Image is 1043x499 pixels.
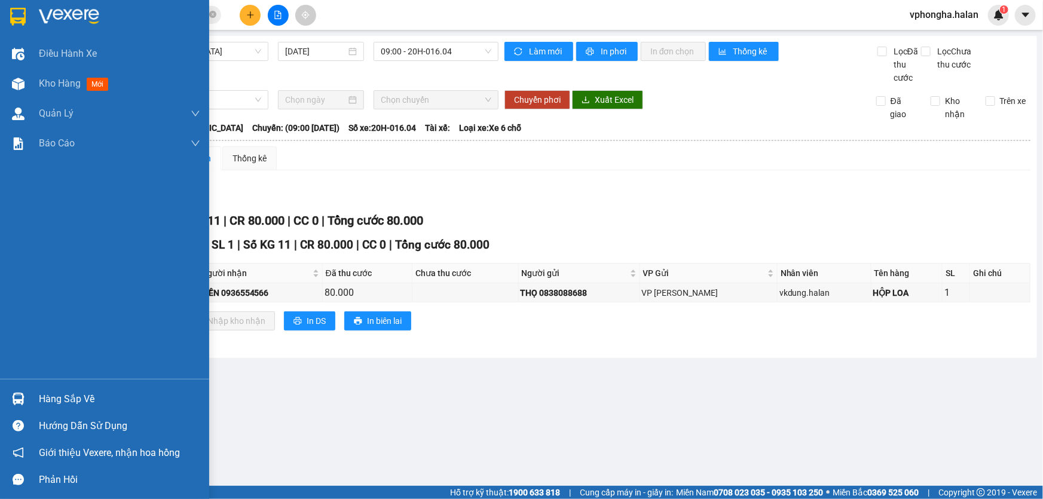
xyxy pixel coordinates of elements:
span: aim [301,11,310,19]
span: | [322,213,325,228]
span: notification [13,447,24,458]
span: Người gửi [522,267,628,280]
button: Chuyển phơi [504,90,570,109]
button: caret-down [1015,5,1036,26]
span: copyright [977,488,985,497]
td: VP Võ Chí Công [640,283,778,302]
span: caret-down [1020,10,1031,20]
span: | [569,486,571,499]
button: downloadXuất Excel [572,90,643,109]
span: Báo cáo [39,136,75,151]
img: warehouse-icon [12,78,25,90]
div: HIỀN 0936554566 [200,286,320,299]
span: ⚪️ [826,490,830,495]
span: Miền Bắc [833,486,919,499]
input: 14/08/2025 [285,45,346,58]
th: Ghi chú [970,264,1030,283]
div: Hàng sắp về [39,390,200,408]
div: vkdung.halan [779,286,869,299]
button: printerIn biên lai [344,311,411,330]
span: Số xe: 20H-016.04 [348,121,416,134]
span: Tài xế: [425,121,450,134]
button: file-add [268,5,289,26]
span: CC 0 [362,238,386,252]
span: | [928,486,929,499]
span: SL 1 [212,238,234,252]
div: 1 [944,285,968,300]
span: Miền Nam [676,486,823,499]
span: Xuất Excel [595,93,634,106]
span: In phơi [601,45,628,58]
button: bar-chartThống kê [709,42,779,61]
span: Cung cấp máy in - giấy in: [580,486,673,499]
span: printer [354,317,362,326]
span: Điều hành xe [39,46,97,61]
div: Thống kê [233,152,267,165]
th: Đã thu cước [323,264,412,283]
span: printer [586,47,596,57]
span: CC 0 [293,213,319,228]
img: logo-vxr [10,8,26,26]
span: file-add [274,11,282,19]
span: message [13,474,24,485]
div: 80.000 [325,285,410,300]
span: 1 [1002,5,1006,14]
input: Chọn ngày [285,93,346,106]
span: Chọn chuyến [381,91,491,109]
span: Chuyến: (09:00 [DATE]) [252,121,339,134]
span: printer [293,317,302,326]
span: Lọc Đã thu cước [889,45,921,84]
span: Làm mới [529,45,564,58]
span: In DS [307,314,326,327]
span: | [389,238,392,252]
span: close-circle [209,11,216,18]
span: bar-chart [718,47,729,57]
span: Hỗ trợ kỹ thuật: [450,486,560,499]
span: question-circle [13,420,24,431]
img: icon-new-feature [993,10,1004,20]
span: Đã giao [886,94,922,121]
sup: 1 [1000,5,1008,14]
div: Phản hồi [39,471,200,489]
th: Nhân viên [778,264,871,283]
span: Kho nhận [940,94,976,121]
span: Lọc Chưa thu cước [932,45,987,71]
img: warehouse-icon [12,393,25,405]
button: downloadNhập kho nhận [185,311,275,330]
button: printerIn DS [284,311,335,330]
img: solution-icon [12,137,25,150]
span: Người nhận [201,267,310,280]
button: plus [240,5,261,26]
span: In biên lai [367,314,402,327]
span: down [191,139,200,148]
span: | [224,213,227,228]
span: Thống kê [733,45,769,58]
button: printerIn phơi [576,42,638,61]
button: In đơn chọn [641,42,706,61]
th: Tên hàng [871,264,943,283]
span: vphongha.halan [900,7,988,22]
span: down [191,109,200,118]
span: | [356,238,359,252]
span: Tổng cước 80.000 [328,213,423,228]
th: SL [943,264,970,283]
span: download [582,96,590,105]
span: Số KG 11 [243,238,291,252]
th: Chưa thu cước [412,264,518,283]
img: warehouse-icon [12,108,25,120]
span: VP Gửi [643,267,765,280]
span: | [287,213,290,228]
strong: 0369 525 060 [867,488,919,497]
span: mới [87,78,108,91]
span: Giới thiệu Vexere, nhận hoa hồng [39,445,180,460]
button: syncLàm mới [504,42,573,61]
span: | [294,238,297,252]
span: 09:00 - 20H-016.04 [381,42,491,60]
span: plus [246,11,255,19]
span: CR 80.000 [300,238,353,252]
strong: 1900 633 818 [509,488,560,497]
span: Quản Lý [39,106,74,121]
span: Tổng cước 80.000 [395,238,490,252]
span: close-circle [209,10,216,21]
span: Trên xe [995,94,1031,108]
